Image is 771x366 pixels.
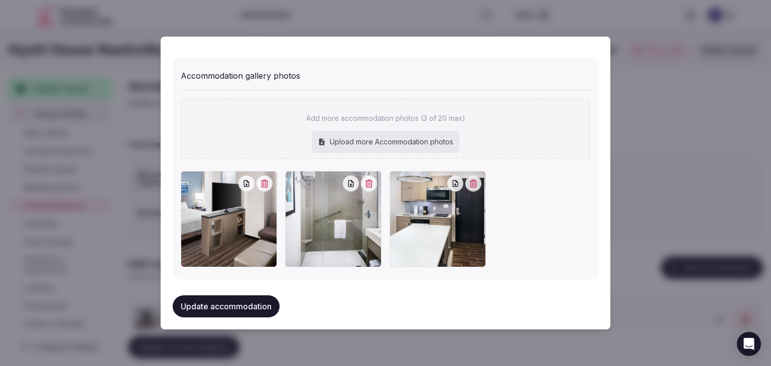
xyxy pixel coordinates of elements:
[306,113,465,123] p: Add more accommodation photos (3 of 20 max)
[312,131,459,153] div: Upload more Accommodation photos
[181,171,277,267] div: Hyatt-House-Nashville-at-Vanderbilt-P026-Studio-King-Guestroom.16x9.webp
[173,295,280,317] button: Update accommodation
[181,66,590,82] div: Accommodation gallery photos
[390,171,486,267] div: Hyatt-House-Nashville-at-Vanderbilt-P016-Studio-Kitchen.16x9.webp
[285,171,381,267] div: Hyatt-House-Nashville-at-Vanderbilt-P020-Standard-Bathroom.16x9.webp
